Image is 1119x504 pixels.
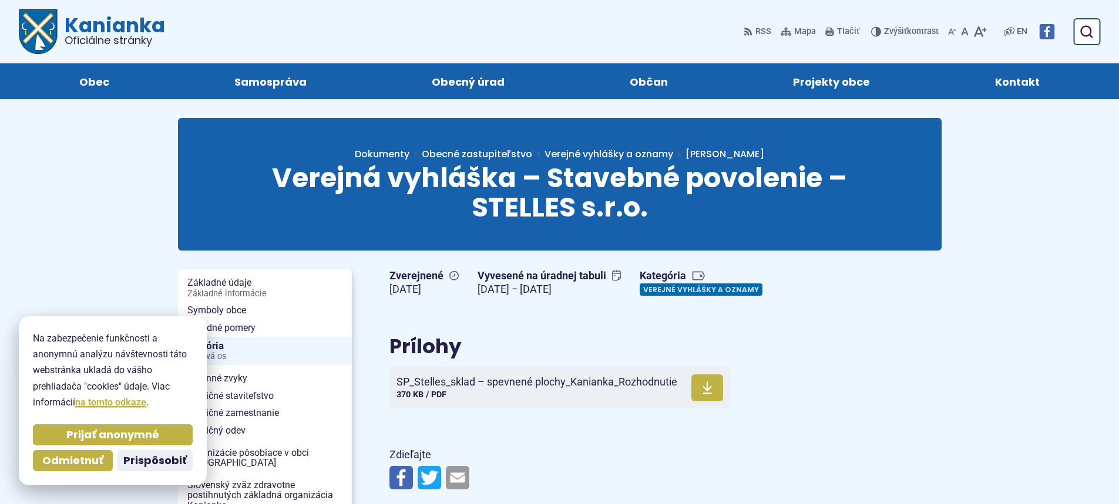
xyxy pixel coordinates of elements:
[123,454,187,468] span: Prispôsobiť
[959,19,971,44] button: Nastaviť pôvodnú veľkosť písma
[33,424,193,445] button: Prijať anonymné
[744,19,774,44] a: RSS
[178,387,352,405] a: Tradičné staviteľstvo
[187,274,342,302] span: Základné údaje
[995,63,1040,99] span: Kontakt
[234,63,307,99] span: Samospráva
[272,159,847,226] span: Verejná vyhláška – Stavebné povolenie – STELLES s.r.o.
[178,337,352,366] a: HistóriaČasová os
[117,450,193,471] button: Prispôsobiť
[389,269,459,283] span: Zverejnené
[178,302,352,319] a: Symboly obce
[946,19,959,44] button: Zmenšiť veľkosť písma
[545,147,673,161] a: Verejné vyhlášky a oznamy
[187,387,342,405] span: Tradičné staviteľstvo
[1014,25,1030,39] a: EN
[33,450,113,471] button: Odmietnuť
[178,404,352,422] a: Tradičné zamestnanie
[579,63,719,99] a: Občan
[396,390,446,400] span: 370 KB / PDF
[187,404,342,422] span: Tradičné zamestnanie
[742,63,921,99] a: Projekty obce
[755,25,771,39] span: RSS
[66,428,159,442] span: Prijať anonymné
[432,63,505,99] span: Obecný úrad
[65,35,165,46] span: Oficiálne stránky
[685,147,764,161] span: [PERSON_NAME]
[58,15,165,46] span: Kanianka
[355,147,409,161] span: Dokumenty
[971,19,989,44] button: Zväčšiť veľkosť písma
[381,63,555,99] a: Obecný úrad
[28,63,160,99] a: Obec
[446,466,469,489] img: Zdieľať e-mailom
[187,289,342,299] span: Základné informácie
[178,422,352,439] a: Tradičný odev
[187,302,342,319] span: Symboly obce
[778,19,818,44] a: Mapa
[389,466,413,489] img: Zdieľať na Facebooku
[837,27,859,37] span: Tlačiť
[422,147,545,161] a: Obecné zastupiteľstvo
[187,352,342,361] span: Časová os
[42,454,103,468] span: Odmietnuť
[187,319,342,337] span: Prírodné pomery
[19,9,58,54] img: Prejsť na domovskú stránku
[640,283,762,296] a: Verejné vyhlášky a oznamy
[422,147,532,161] span: Obecné zastupiteľstvo
[187,370,342,387] span: Rodinné zvyky
[178,370,352,387] a: Rodinné zvyky
[389,446,807,464] p: Zdieľajte
[79,63,109,99] span: Obec
[793,63,870,99] span: Projekty obce
[389,336,807,357] h2: Prílohy
[178,274,352,302] a: Základné údajeZákladné informácie
[389,283,459,296] figcaption: [DATE]
[884,27,939,37] span: kontrast
[19,9,165,54] a: Logo Kanianka, prejsť na domovskú stránku.
[478,283,621,296] figcaption: [DATE] − [DATE]
[1039,24,1054,39] img: Prejsť na Facebook stránku
[396,376,677,388] span: SP_Stelles_sklad – spevnené plochy_Kanianka_Rozhodnutie
[418,466,441,489] img: Zdieľať na Twitteri
[1017,25,1027,39] span: EN
[75,397,146,408] a: na tomto odkaze
[355,147,422,161] a: Dokumenty
[630,63,668,99] span: Občan
[187,422,342,439] span: Tradičný odev
[673,147,764,161] a: [PERSON_NAME]
[187,444,342,472] span: Organizácie pôsobiace v obci [GEOGRAPHIC_DATA]
[794,25,816,39] span: Mapa
[823,19,862,44] button: Tlačiť
[478,269,621,283] span: Vyvesené na úradnej tabuli
[884,26,907,36] span: Zvýšiť
[33,330,193,410] p: Na zabezpečenie funkčnosti a anonymnú analýzu návštevnosti táto webstránka ukladá do vášho prehli...
[389,367,730,408] a: SP_Stelles_sklad – spevnené plochy_Kanianka_Rozhodnutie 370 KB / PDF
[178,444,352,472] a: Organizácie pôsobiace v obci [GEOGRAPHIC_DATA]
[183,63,357,99] a: Samospráva
[187,337,342,366] span: História
[945,63,1091,99] a: Kontakt
[871,19,941,44] button: Zvýšiťkontrast
[178,319,352,337] a: Prírodné pomery
[640,269,767,283] span: Kategória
